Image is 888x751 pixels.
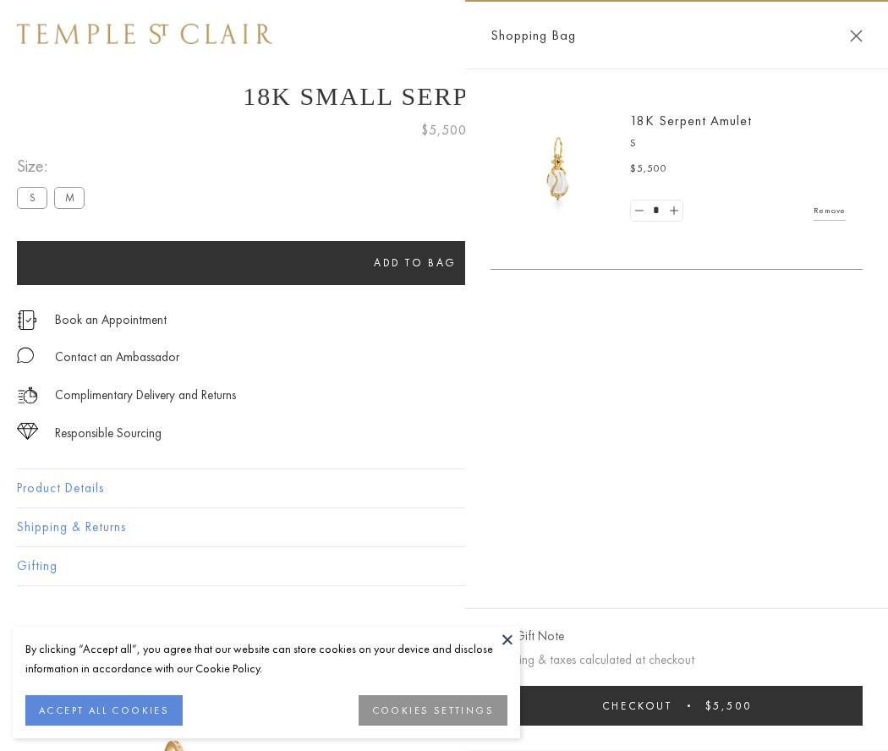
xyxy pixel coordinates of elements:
span: Shopping Bag [491,25,576,47]
div: Contact an Ambassador [55,347,179,368]
p: S [630,135,846,152]
span: $5,500 [421,119,467,141]
button: Gifting [17,547,871,585]
img: MessageIcon-01_2.svg [17,347,34,364]
img: Temple St. Clair [17,24,272,44]
img: icon_appointment.svg [17,310,37,330]
a: Book an Appointment [55,310,167,329]
a: Set quantity to 2 [665,200,682,222]
img: icon_sourcing.svg [17,423,38,440]
img: P51836-E11SERPPV [507,118,609,220]
button: COOKIES SETTINGS [359,695,507,726]
button: Add to bag [17,241,814,285]
p: Complimentary Delivery and Returns [55,385,236,406]
span: Checkout [602,699,672,713]
button: ACCEPT ALL COOKIES [25,695,183,726]
label: M [54,187,85,208]
h1: 18K Small Serpent Amulet [17,82,871,111]
button: Close Shopping Bag [850,30,863,42]
button: Shipping & Returns [17,508,871,546]
a: Remove [814,201,846,220]
span: Size: [17,152,91,180]
button: Product Details [17,469,871,507]
label: S [17,187,47,208]
a: Set quantity to 0 [631,200,648,222]
button: Checkout $5,500 [491,686,863,726]
button: Add Gift Note [491,626,564,647]
span: Add to bag [374,255,457,270]
div: Responsible Sourcing [55,423,162,444]
p: Shipping & taxes calculated at checkout [491,650,863,671]
span: $5,500 [630,161,667,178]
span: $5,500 [705,699,752,713]
div: By clicking “Accept all”, you agree that our website can store cookies on your device and disclos... [25,639,507,678]
a: 18K Serpent Amulet [630,112,752,129]
img: icon_delivery.svg [17,385,38,406]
